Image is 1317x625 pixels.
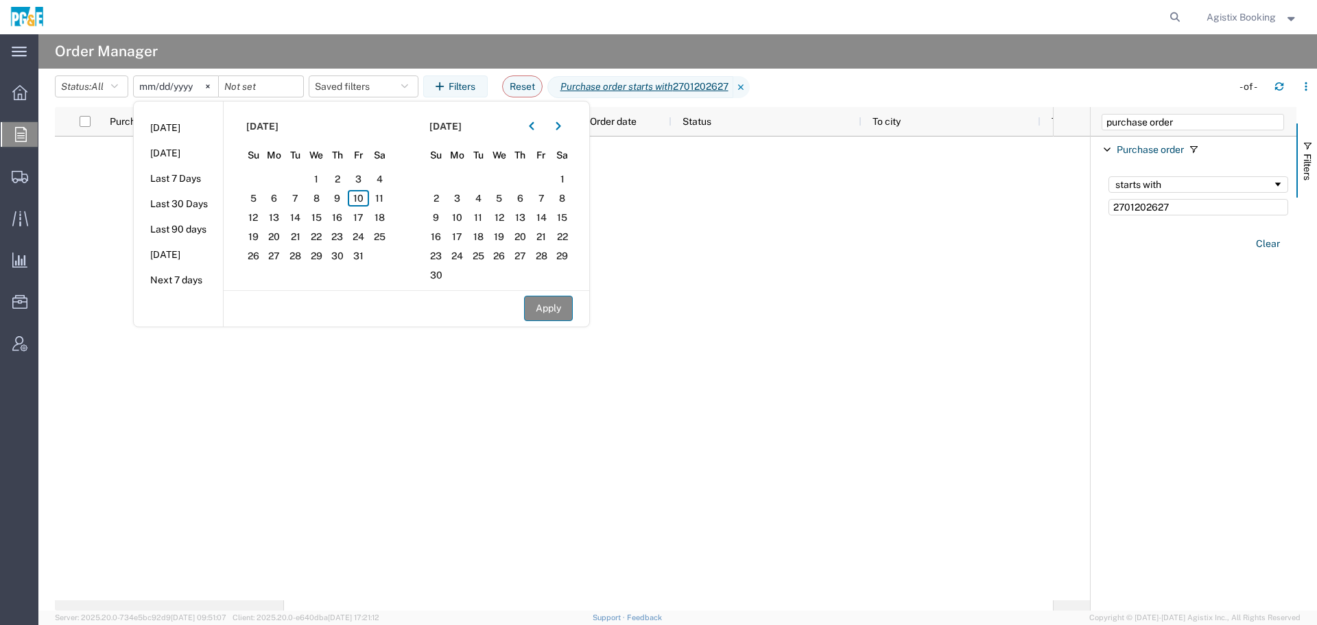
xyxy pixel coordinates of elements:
[246,119,278,134] span: [DATE]
[264,190,285,207] span: 6
[134,268,223,293] li: Next 7 days
[590,116,637,127] span: Order date
[468,190,489,207] span: 4
[627,613,662,622] a: Feedback
[1108,199,1288,215] input: Filter Value
[306,148,327,163] span: We
[110,116,171,127] span: Purchase order
[306,171,327,187] span: 1
[369,148,390,163] span: Sa
[369,171,390,187] span: 4
[551,209,573,226] span: 15
[429,119,462,134] span: [DATE]
[873,116,901,127] span: To city
[468,148,489,163] span: Tu
[1117,144,1184,155] span: Purchase order
[551,228,573,245] span: 22
[426,248,447,264] span: 23
[233,613,379,622] span: Client: 2025.20.0-e640dba
[551,148,573,163] span: Sa
[531,228,552,245] span: 21
[447,228,468,245] span: 17
[531,248,552,264] span: 28
[369,190,390,207] span: 11
[423,75,488,97] button: Filters
[327,248,348,264] span: 30
[327,171,348,187] span: 2
[369,228,390,245] span: 25
[134,76,218,97] input: Not set
[1302,154,1313,180] span: Filters
[426,209,447,226] span: 9
[502,75,543,97] button: Reset
[243,190,264,207] span: 5
[243,248,264,264] span: 26
[327,209,348,226] span: 16
[327,190,348,207] span: 9
[348,228,369,245] span: 24
[264,228,285,245] span: 20
[447,190,468,207] span: 3
[171,613,226,622] span: [DATE] 09:51:07
[243,209,264,226] span: 12
[369,209,390,226] span: 18
[264,248,285,264] span: 27
[1108,176,1288,193] div: Filtering operator
[1248,233,1288,255] button: Clear
[134,217,223,242] li: Last 90 days
[468,248,489,264] span: 25
[551,171,573,187] span: 1
[55,34,158,69] h4: Order Manager
[243,148,264,163] span: Su
[468,209,489,226] span: 11
[551,248,573,264] span: 29
[510,248,531,264] span: 27
[348,171,369,187] span: 3
[264,209,285,226] span: 13
[285,148,306,163] span: Tu
[524,296,573,321] button: Apply
[426,267,447,283] span: 30
[134,115,223,141] li: [DATE]
[328,613,379,622] span: [DATE] 17:21:12
[447,148,468,163] span: Mo
[327,148,348,163] span: Th
[1102,114,1284,130] input: Filter Columns Input
[1089,612,1301,624] span: Copyright © [DATE]-[DATE] Agistix Inc., All Rights Reserved
[285,248,306,264] span: 28
[306,228,327,245] span: 22
[285,209,306,226] span: 14
[510,228,531,245] span: 20
[264,148,285,163] span: Mo
[219,76,303,97] input: Not set
[1207,10,1276,25] span: Agistix Booking
[285,190,306,207] span: 7
[348,209,369,226] span: 17
[593,613,627,622] a: Support
[531,148,552,163] span: Fr
[1206,9,1298,25] button: Agistix Booking
[1115,179,1272,190] div: starts with
[531,209,552,226] span: 14
[306,248,327,264] span: 29
[488,209,510,226] span: 12
[447,248,468,264] span: 24
[488,190,510,207] span: 5
[510,209,531,226] span: 13
[488,148,510,163] span: We
[309,75,418,97] button: Saved filters
[348,190,369,207] span: 10
[531,190,552,207] span: 7
[1239,80,1263,94] div: - of -
[306,209,327,226] span: 15
[551,190,573,207] span: 8
[1091,137,1296,611] div: Filter List 1 Filters
[510,190,531,207] span: 6
[55,613,226,622] span: Server: 2025.20.0-734e5bc92d9
[560,80,673,94] i: Purchase order starts with
[91,81,104,92] span: All
[10,7,45,27] img: logo
[468,228,489,245] span: 18
[243,228,264,245] span: 19
[134,191,223,217] li: Last 30 Days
